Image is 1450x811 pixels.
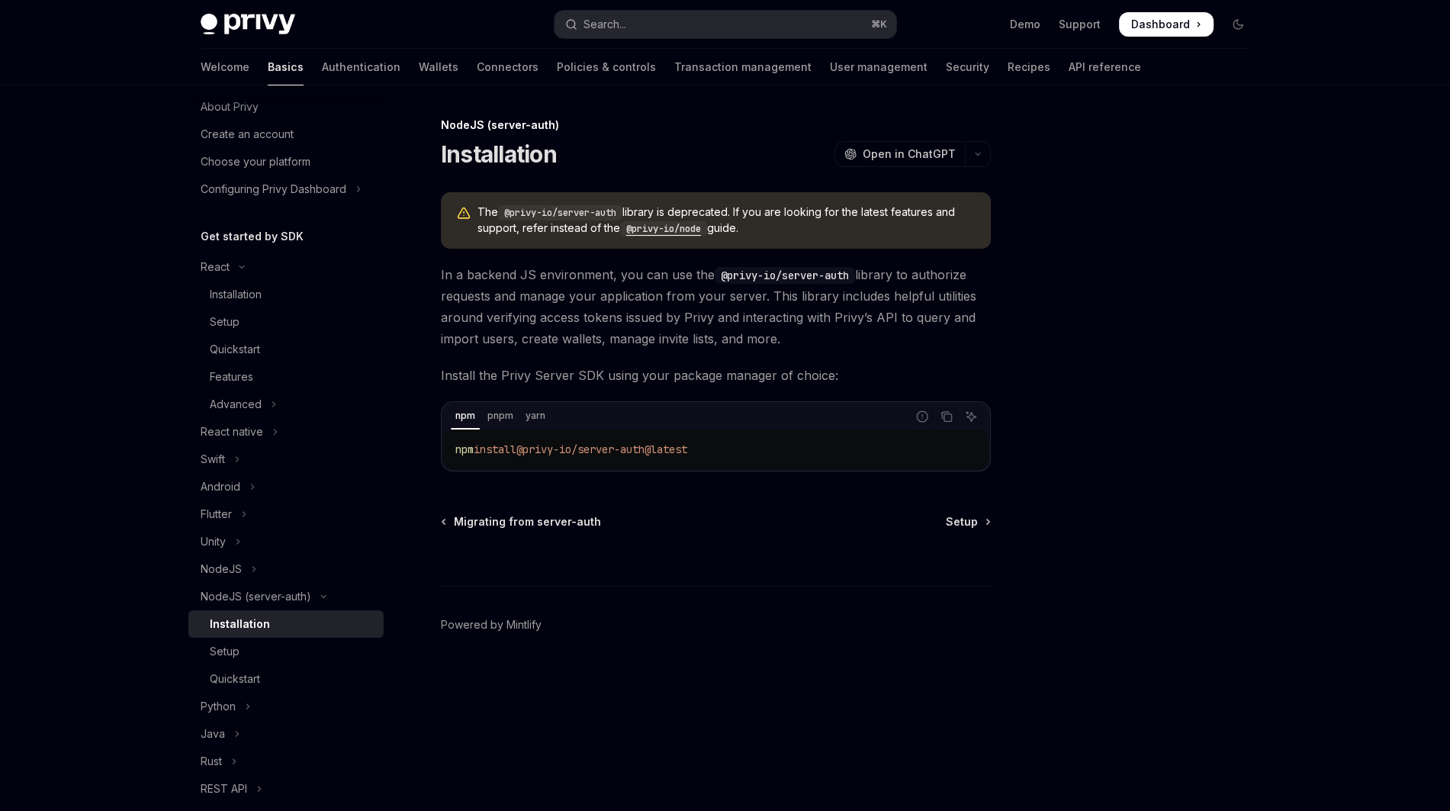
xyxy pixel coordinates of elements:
a: Authentication [322,49,400,85]
a: Security [946,49,989,85]
button: Toggle NodeJS (server-auth) section [188,583,384,610]
button: Toggle React section [188,253,384,281]
svg: Warning [456,206,471,221]
div: Java [201,725,225,743]
button: Toggle Unity section [188,528,384,555]
a: Policies & controls [557,49,656,85]
div: React [201,258,230,276]
button: Open search [555,11,896,38]
button: Toggle Advanced section [188,391,384,418]
span: install [474,443,516,456]
div: Python [201,697,236,716]
div: Installation [210,615,270,633]
div: yarn [521,407,550,425]
a: Welcome [201,49,249,85]
button: Toggle Python section [188,693,384,720]
code: @privy-io/server-auth [715,267,855,284]
a: Demo [1010,17,1040,32]
code: @privy-io/node [620,221,707,237]
a: User management [830,49,928,85]
button: Toggle React native section [188,418,384,446]
span: Install the Privy Server SDK using your package manager of choice: [441,365,991,386]
div: pnpm [483,407,518,425]
a: Basics [268,49,304,85]
button: Open in ChatGPT [834,141,965,167]
a: Installation [188,610,384,638]
img: dark logo [201,14,295,35]
a: Setup [188,638,384,665]
a: Setup [946,514,989,529]
h5: Get started by SDK [201,227,304,246]
a: Migrating from server-auth [442,514,601,529]
a: Quickstart [188,665,384,693]
a: API reference [1069,49,1141,85]
button: Toggle Configuring Privy Dashboard section [188,175,384,203]
h1: Installation [441,140,557,168]
div: Quickstart [210,670,260,688]
span: Setup [946,514,978,529]
span: Dashboard [1131,17,1190,32]
a: Features [188,363,384,391]
span: @privy-io/server-auth@latest [516,443,687,456]
div: NodeJS [201,560,242,578]
div: Configuring Privy Dashboard [201,180,346,198]
button: Toggle Java section [188,720,384,748]
button: Report incorrect code [912,407,932,426]
button: Toggle Swift section [188,446,384,473]
div: Search... [584,15,626,34]
button: Toggle REST API section [188,775,384,803]
a: Powered by Mintlify [441,617,542,632]
div: npm [451,407,480,425]
a: Create an account [188,121,384,148]
div: Create an account [201,125,294,143]
div: Features [210,368,253,386]
span: The library is deprecated. If you are looking for the latest features and support, refer instead ... [477,204,976,237]
div: Setup [210,642,240,661]
a: Recipes [1008,49,1050,85]
a: Dashboard [1119,12,1214,37]
div: Flutter [201,505,232,523]
div: REST API [201,780,247,798]
div: Unity [201,533,226,551]
div: Installation [210,285,262,304]
span: Open in ChatGPT [863,146,956,162]
a: Quickstart [188,336,384,363]
span: In a backend JS environment, you can use the library to authorize requests and manage your applic... [441,264,991,349]
span: Migrating from server-auth [454,514,601,529]
button: Copy the contents from the code block [937,407,956,426]
button: Toggle NodeJS section [188,555,384,583]
div: Rust [201,752,222,771]
div: Choose your platform [201,153,310,171]
div: Swift [201,450,225,468]
div: Advanced [210,395,262,414]
a: Choose your platform [188,148,384,175]
div: React native [201,423,263,441]
span: ⌘ K [871,18,887,31]
div: NodeJS (server-auth) [201,587,311,606]
a: Wallets [419,49,458,85]
a: Installation [188,281,384,308]
button: Toggle Rust section [188,748,384,775]
a: Connectors [477,49,539,85]
button: Ask AI [961,407,981,426]
a: Support [1059,17,1101,32]
div: Android [201,478,240,496]
a: Setup [188,308,384,336]
a: Transaction management [674,49,812,85]
button: Toggle Android section [188,473,384,500]
span: npm [455,443,474,456]
button: Toggle dark mode [1226,12,1250,37]
code: @privy-io/server-auth [498,205,622,220]
div: NodeJS (server-auth) [441,117,991,133]
a: @privy-io/node [620,221,707,234]
div: Quickstart [210,340,260,359]
button: Toggle Flutter section [188,500,384,528]
div: Setup [210,313,240,331]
